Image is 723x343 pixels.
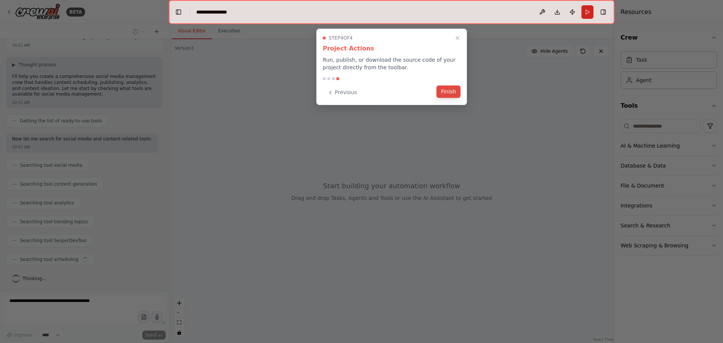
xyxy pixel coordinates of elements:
[173,7,184,17] button: Hide left sidebar
[436,85,461,98] button: Finish
[323,44,461,53] h3: Project Actions
[323,56,461,71] p: Run, publish, or download the source code of your project directly from the toolbar.
[453,34,462,43] button: Close walkthrough
[329,35,353,41] span: Step 4 of 4
[323,86,361,99] button: Previous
